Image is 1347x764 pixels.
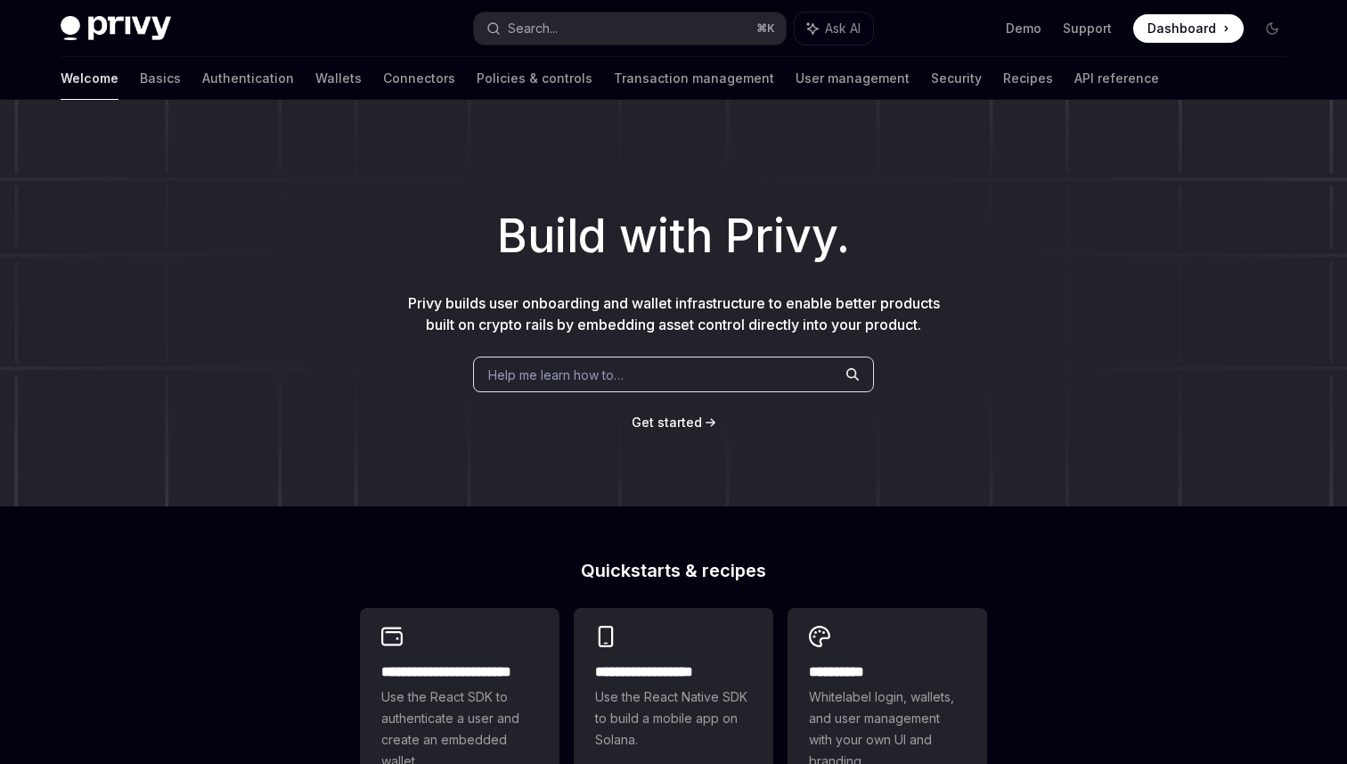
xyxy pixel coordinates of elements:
[1133,14,1244,43] a: Dashboard
[756,21,775,36] span: ⌘ K
[140,57,181,100] a: Basics
[1003,57,1053,100] a: Recipes
[1006,20,1041,37] a: Demo
[1063,20,1112,37] a: Support
[825,20,861,37] span: Ask AI
[614,57,774,100] a: Transaction management
[795,12,873,45] button: Ask AI
[29,201,1318,271] h1: Build with Privy.
[632,415,702,430] span: Get started
[632,414,702,431] a: Get started
[1147,20,1216,37] span: Dashboard
[360,562,987,579] h2: Quickstarts & recipes
[202,57,294,100] a: Authentication
[315,57,362,100] a: Wallets
[61,57,118,100] a: Welcome
[474,12,786,45] button: Search...⌘K
[595,686,752,751] span: Use the React Native SDK to build a mobile app on Solana.
[383,57,455,100] a: Connectors
[796,57,910,100] a: User management
[488,366,624,384] span: Help me learn how to…
[1074,57,1159,100] a: API reference
[931,57,982,100] a: Security
[508,18,558,39] div: Search...
[477,57,592,100] a: Policies & controls
[408,294,940,333] span: Privy builds user onboarding and wallet infrastructure to enable better products built on crypto ...
[1258,14,1286,43] button: Toggle dark mode
[61,16,171,41] img: dark logo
